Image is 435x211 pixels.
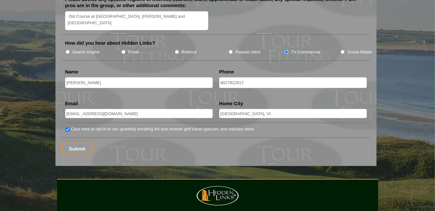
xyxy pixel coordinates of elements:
[291,49,320,55] label: TV Commercial
[65,11,209,30] textarea: Old Course at [GEOGRAPHIC_DATA]. [PERSON_NAME] and [GEOGRAPHIC_DATA]
[182,49,197,55] label: Referral
[347,49,372,55] label: Social Media
[219,69,234,75] label: Phone
[236,49,260,55] label: Repeat client
[219,100,243,107] label: Home City
[72,49,100,55] label: Search engine
[128,49,139,55] label: Email
[62,143,93,154] input: Submit
[71,126,254,132] label: Click here to opt-in to our quarterly emailing list and receive golf travel specials and industry...
[65,100,78,107] label: Email
[65,69,79,75] label: Name
[65,40,155,46] label: How did you hear about Hidden Links?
